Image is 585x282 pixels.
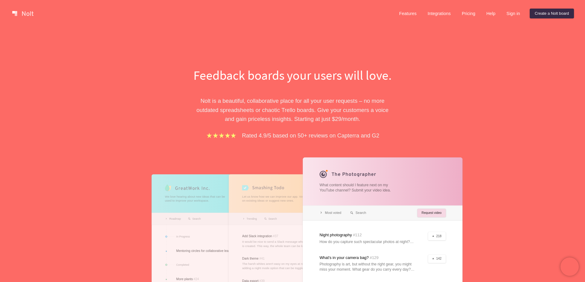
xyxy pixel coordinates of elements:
h1: Feedback boards your users will love. [187,66,399,84]
p: Nolt is a beautiful, collaborative place for all your user requests – no more outdated spreadshee... [187,96,399,123]
a: Pricing [457,9,480,18]
a: Integrations [423,9,455,18]
a: Help [482,9,501,18]
iframe: Chatra live chat [560,257,579,276]
p: Rated 4.9/5 based on 50+ reviews on Capterra and G2 [242,131,379,140]
a: Features [394,9,422,18]
a: Sign in [501,9,525,18]
img: stars.b067e34983.png [206,132,237,139]
a: Create a Nolt board [530,9,574,18]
